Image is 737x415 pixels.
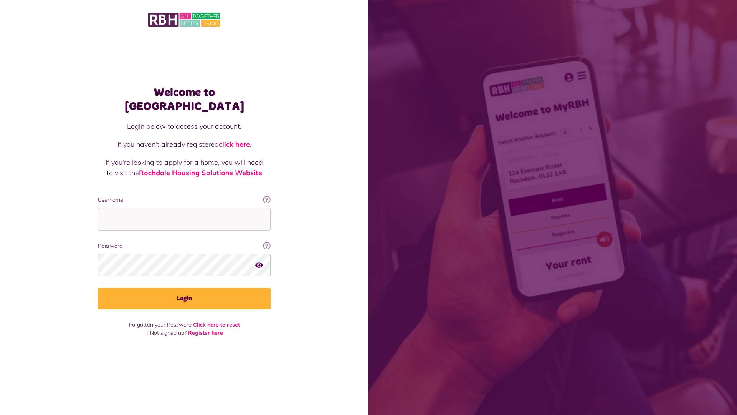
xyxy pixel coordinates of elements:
[129,321,192,328] span: Forgotten your Password
[193,321,240,328] a: Click here to reset
[98,196,271,204] label: Username
[106,139,263,149] p: If you haven't already registered .
[219,140,250,149] a: click here
[98,242,271,250] label: Password
[106,121,263,131] p: Login below to access your account.
[188,329,223,336] a: Register here
[98,288,271,309] button: Login
[106,157,263,178] p: If you're looking to apply for a home, you will need to visit the
[148,12,220,28] img: MyRBH
[150,329,187,336] span: Not signed up?
[98,86,271,113] h1: Welcome to [GEOGRAPHIC_DATA]
[139,168,262,177] a: Rochdale Housing Solutions Website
